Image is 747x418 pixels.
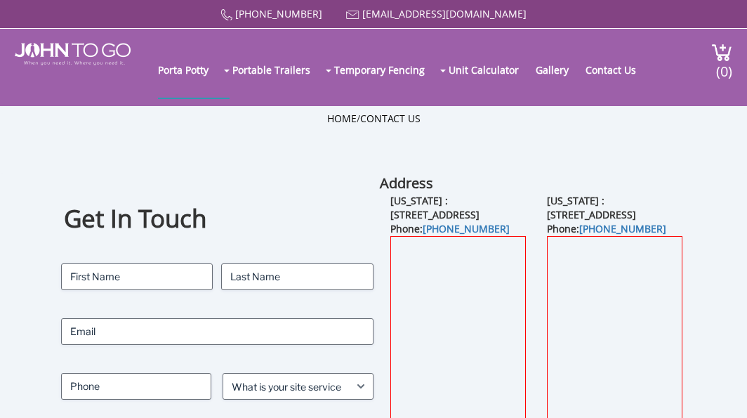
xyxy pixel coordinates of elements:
ul: / [327,112,421,126]
a: [EMAIL_ADDRESS][DOMAIN_NAME] [362,7,527,20]
a: Home [327,112,357,125]
a: [PHONE_NUMBER] [423,222,510,235]
input: Email [61,318,373,345]
img: Mail [346,11,359,20]
a: Porta Potty [158,41,223,98]
a: Temporary Fencing [334,41,439,98]
input: Last Name [221,263,373,290]
b: Phone: [547,222,666,235]
img: cart a [711,43,732,62]
h1: Get In Touch [64,202,370,235]
span: (0) [715,51,732,81]
input: First Name [61,263,213,290]
a: Contact Us [360,112,421,125]
iframe: Live Chat Button [688,344,747,403]
input: Phone [61,373,212,400]
b: [US_STATE] : [STREET_ADDRESS] [390,194,480,221]
b: [US_STATE] : [STREET_ADDRESS] [547,194,636,221]
a: [PHONE_NUMBER] [579,222,666,235]
img: JOHN to go [15,43,131,65]
a: Gallery [536,41,583,98]
img: Call [220,9,232,21]
a: Portable Trailers [232,41,324,98]
a: Unit Calculator [449,41,533,98]
a: [PHONE_NUMBER] [235,7,322,20]
a: Contact Us [586,41,650,98]
b: Address [380,174,433,192]
b: Phone: [390,222,510,235]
